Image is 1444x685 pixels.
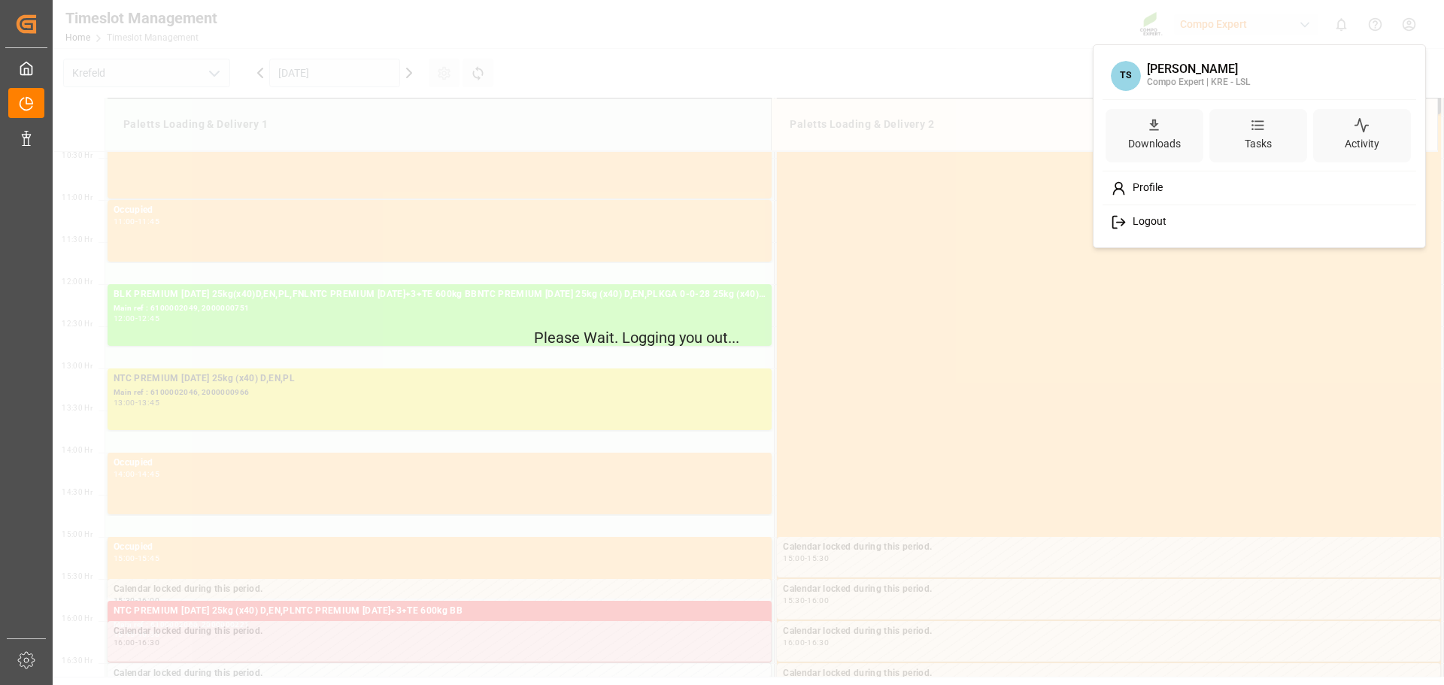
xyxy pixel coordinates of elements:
span: Profile [1127,181,1163,195]
span: TS [1111,61,1141,91]
p: Please Wait. Logging you out... [534,326,910,349]
div: Tasks [1242,133,1275,155]
div: Compo Expert | KRE - LSL [1147,76,1250,89]
div: [PERSON_NAME] [1147,62,1250,76]
div: Activity [1342,133,1382,155]
div: Downloads [1125,133,1184,155]
span: Logout [1127,215,1166,229]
